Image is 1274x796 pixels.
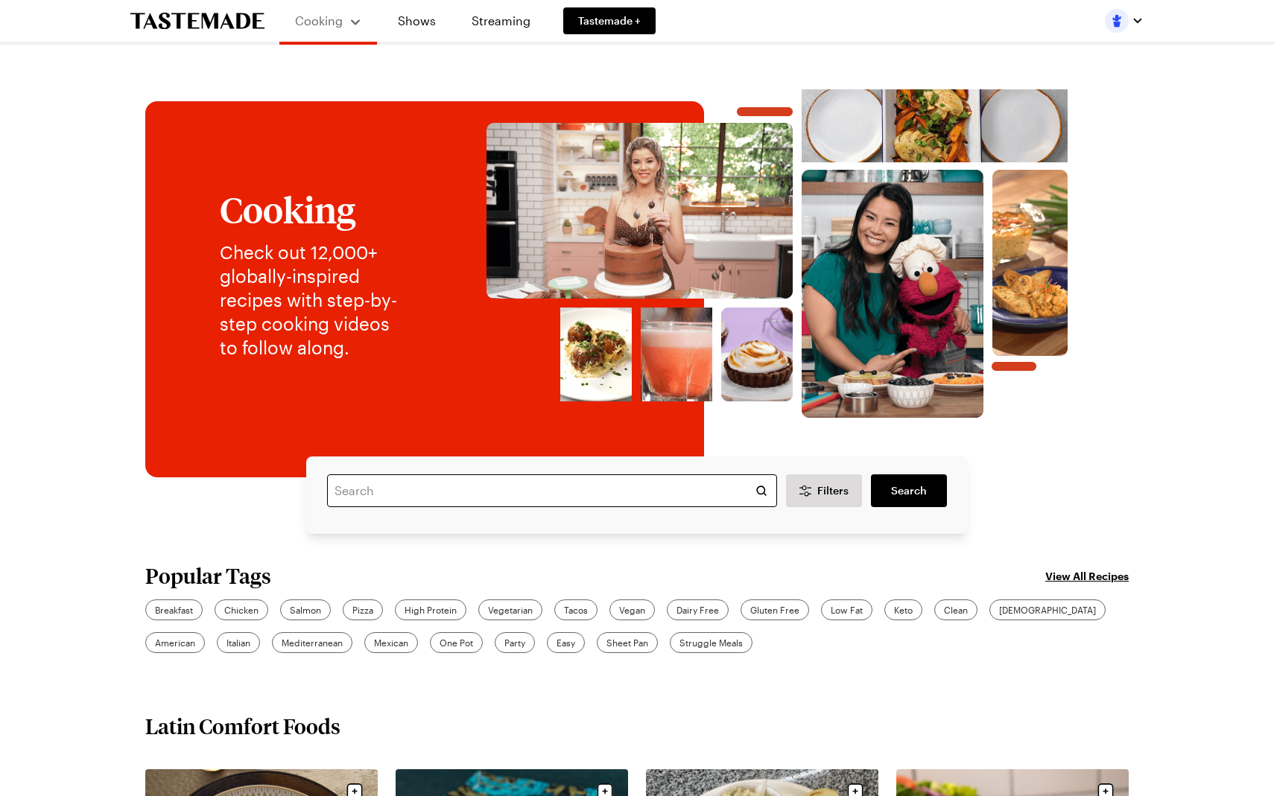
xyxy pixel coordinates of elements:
[282,636,343,649] span: Mediterranean
[495,632,535,653] a: Party
[215,599,268,620] a: Chicken
[679,636,743,649] span: Struggle Meals
[606,636,648,649] span: Sheet Pan
[226,636,250,649] span: Italian
[944,603,968,617] span: Clean
[343,599,383,620] a: Pizza
[395,599,466,620] a: High Protein
[1045,567,1129,584] a: View All Recipes
[564,603,588,617] span: Tacos
[374,636,408,649] span: Mexican
[821,599,872,620] a: Low Fat
[145,599,203,620] a: Breakfast
[741,599,809,620] a: Gluten Free
[831,603,863,617] span: Low Fat
[440,89,1114,418] img: Explore recipes
[478,599,542,620] a: Vegetarian
[750,603,799,617] span: Gluten Free
[884,599,922,620] a: Keto
[676,603,719,617] span: Dairy Free
[1105,9,1129,33] img: Profile picture
[504,636,525,649] span: Party
[405,603,457,617] span: High Protein
[1105,9,1144,33] button: Profile picture
[440,636,473,649] span: One Pot
[488,603,533,617] span: Vegetarian
[294,6,362,36] button: Cooking
[272,632,352,653] a: Mediterranean
[817,483,849,498] span: Filters
[891,483,927,498] span: Search
[130,13,264,30] a: To Tastemade Home Page
[563,7,656,34] a: Tastemade +
[578,13,641,28] span: Tastemade +
[145,713,340,739] h2: Latin Comfort Foods
[894,603,913,617] span: Keto
[547,632,585,653] a: Easy
[989,599,1106,620] a: [DEMOGRAPHIC_DATA]
[155,636,195,649] span: American
[352,603,373,617] span: Pizza
[290,603,321,617] span: Salmon
[430,632,483,653] a: One Pot
[145,632,205,653] a: American
[597,632,658,653] a: Sheet Pan
[217,632,260,653] a: Italian
[220,190,410,229] h1: Cooking
[557,636,575,649] span: Easy
[999,603,1096,617] span: [DEMOGRAPHIC_DATA]
[220,241,410,360] p: Check out 12,000+ globally-inspired recipes with step-by-step cooking videos to follow along.
[280,599,331,620] a: Salmon
[786,474,862,507] button: Desktop filters
[667,599,729,620] a: Dairy Free
[619,603,645,617] span: Vegan
[155,603,193,617] span: Breakfast
[871,474,947,507] a: filters
[554,599,598,620] a: Tacos
[224,603,259,617] span: Chicken
[145,564,271,588] h2: Popular Tags
[934,599,977,620] a: Clean
[364,632,418,653] a: Mexican
[295,13,343,28] span: Cooking
[609,599,655,620] a: Vegan
[670,632,752,653] a: Struggle Meals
